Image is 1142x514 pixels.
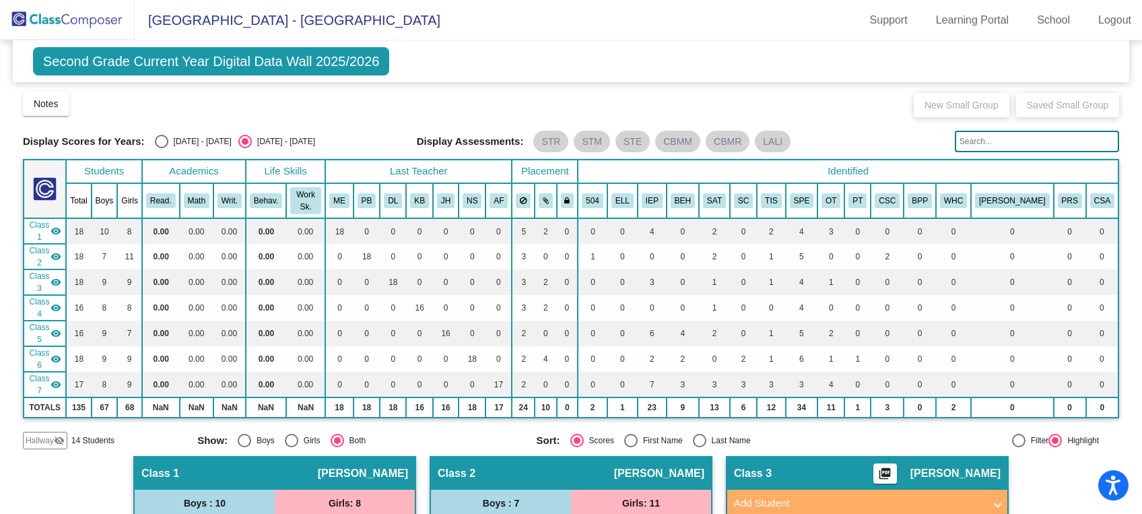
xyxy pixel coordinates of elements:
[908,193,932,208] button: BPP
[699,295,730,321] td: 1
[325,321,354,346] td: 0
[490,193,508,208] button: AF
[844,295,871,321] td: 0
[1054,244,1086,269] td: 0
[23,135,145,148] span: Display Scores for Years:
[971,269,1053,295] td: 0
[117,295,142,321] td: 8
[535,295,557,321] td: 2
[535,244,557,269] td: 0
[213,321,246,346] td: 0.00
[904,183,936,218] th: Backpack Program
[607,346,638,372] td: 0
[638,183,667,218] th: Individualized Education Plan
[1086,183,1118,218] th: Counseling with Sarah
[354,295,380,321] td: 0
[699,218,730,244] td: 2
[699,183,730,218] th: Referred to SAT
[655,131,700,152] mat-chip: CBMM
[940,193,967,208] button: WHC
[848,193,867,208] button: PT
[51,302,61,313] mat-icon: visibility
[638,269,667,295] td: 3
[844,321,871,346] td: 0
[578,183,607,218] th: 504 Plan
[380,346,406,372] td: 0
[142,218,180,244] td: 0.00
[180,295,213,321] td: 0.00
[557,295,578,321] td: 0
[117,346,142,372] td: 9
[286,295,325,321] td: 0.00
[871,321,904,346] td: 0
[757,183,785,218] th: Title Support
[406,183,433,218] th: Kamryn Bable
[817,244,844,269] td: 0
[246,321,286,346] td: 0.00
[638,346,667,372] td: 2
[485,321,512,346] td: 0
[485,295,512,321] td: 0
[730,269,757,295] td: 0
[971,295,1053,321] td: 0
[817,269,844,295] td: 1
[904,244,936,269] td: 0
[135,9,440,31] span: [GEOGRAPHIC_DATA] - [GEOGRAPHIC_DATA]
[180,269,213,295] td: 0.00
[667,183,699,218] th: Behavior
[329,193,349,208] button: ME
[706,131,749,152] mat-chip: CBMR
[51,277,61,288] mat-icon: visibility
[117,269,142,295] td: 9
[459,295,485,321] td: 0
[246,160,325,183] th: Life Skills
[380,295,406,321] td: 0
[24,295,66,321] td: Kamryn Bable - Kamryn Bable
[667,269,699,295] td: 0
[51,226,61,236] mat-icon: visibility
[535,346,557,372] td: 4
[180,346,213,372] td: 0.00
[433,218,459,244] td: 0
[92,295,118,321] td: 8
[574,131,610,152] mat-chip: STM
[512,218,535,244] td: 5
[873,463,897,484] button: Print Students Details
[786,321,818,346] td: 5
[904,295,936,321] td: 0
[358,193,376,208] button: PB
[1054,295,1086,321] td: 0
[844,218,871,244] td: 0
[117,244,142,269] td: 11
[877,467,893,486] mat-icon: picture_as_pdf
[535,269,557,295] td: 2
[406,346,433,372] td: 0
[638,218,667,244] td: 4
[512,244,535,269] td: 3
[433,244,459,269] td: 0
[1086,269,1118,295] td: 0
[354,346,380,372] td: 0
[638,295,667,321] td: 0
[406,321,433,346] td: 0
[936,244,971,269] td: 0
[512,269,535,295] td: 3
[871,269,904,295] td: 0
[607,218,638,244] td: 0
[23,92,69,116] button: Notes
[578,244,607,269] td: 1
[180,244,213,269] td: 0.00
[66,183,91,218] th: Total
[354,218,380,244] td: 0
[844,269,871,295] td: 0
[380,218,406,244] td: 0
[730,295,757,321] td: 0
[28,270,51,294] span: Class 3
[667,346,699,372] td: 2
[33,47,390,75] span: Second Grade Current Year Digital Data Wall 2025/2026
[417,135,524,148] span: Display Assessments:
[642,193,663,208] button: IEP
[638,244,667,269] td: 0
[535,321,557,346] td: 0
[485,183,512,218] th: Antonina Frey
